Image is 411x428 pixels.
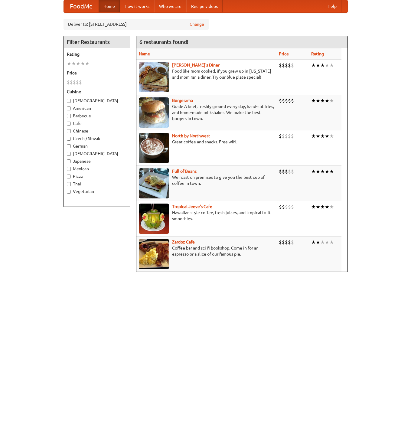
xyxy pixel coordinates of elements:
[67,51,127,57] h5: Rating
[291,133,294,139] li: $
[311,51,324,56] a: Rating
[67,167,71,171] input: Mexican
[67,89,127,95] h5: Cuisine
[190,21,204,27] a: Change
[288,62,291,69] li: $
[285,204,288,210] li: $
[329,62,334,69] li: ★
[67,143,127,149] label: German
[329,97,334,104] li: ★
[279,239,282,246] li: $
[139,133,169,163] img: north.jpg
[311,133,316,139] li: ★
[288,239,291,246] li: $
[64,19,209,30] div: Deliver to: [STREET_ADDRESS]
[291,62,294,69] li: $
[279,204,282,210] li: $
[316,239,320,246] li: ★
[67,105,127,111] label: American
[288,204,291,210] li: $
[67,129,71,133] input: Chinese
[285,97,288,104] li: $
[67,136,127,142] label: Czech / Slovak
[76,79,79,86] li: $
[320,97,325,104] li: ★
[285,133,288,139] li: $
[311,204,316,210] li: ★
[172,204,212,209] a: Tropical Jeeve's Cafe
[67,190,71,194] input: Vegetarian
[67,60,71,67] li: ★
[325,133,329,139] li: ★
[282,168,285,175] li: $
[311,168,316,175] li: ★
[80,60,85,67] li: ★
[139,103,274,122] p: Grade A beef, freshly ground every day, hand-cut fries, and home-made milkshakes. We make the bes...
[311,239,316,246] li: ★
[320,133,325,139] li: ★
[279,51,289,56] a: Price
[186,0,223,12] a: Recipe videos
[320,239,325,246] li: ★
[139,68,274,80] p: Food like mom cooked, if you grew up in [US_STATE] and mom ran a diner. Try our blue plate special!
[139,51,150,56] a: Name
[139,204,169,234] img: jeeves.jpg
[67,166,127,172] label: Mexican
[67,181,127,187] label: Thai
[291,204,294,210] li: $
[67,79,70,86] li: $
[67,188,127,194] label: Vegetarian
[316,62,320,69] li: ★
[316,204,320,210] li: ★
[285,62,288,69] li: $
[67,137,71,141] input: Czech / Slovak
[316,97,320,104] li: ★
[288,133,291,139] li: $
[67,144,71,148] input: German
[139,245,274,257] p: Coffee bar and sci-fi bookshop. Come in for an espresso or a slice of our famous pie.
[320,204,325,210] li: ★
[67,182,71,186] input: Thai
[64,36,130,48] h4: Filter Restaurants
[172,133,210,138] a: North by Northwest
[325,204,329,210] li: ★
[67,152,71,156] input: [DEMOGRAPHIC_DATA]
[279,97,282,104] li: $
[325,239,329,246] li: ★
[139,62,169,92] img: sallys.jpg
[139,168,169,198] img: beans.jpg
[279,133,282,139] li: $
[285,239,288,246] li: $
[139,174,274,186] p: We roast on premises to give you the best cup of coffee in town.
[291,239,294,246] li: $
[288,97,291,104] li: $
[320,62,325,69] li: ★
[291,97,294,104] li: $
[320,168,325,175] li: ★
[172,98,193,103] a: Burgerama
[67,159,71,163] input: Japanese
[67,98,127,104] label: [DEMOGRAPHIC_DATA]
[67,114,71,118] input: Barbecue
[311,97,316,104] li: ★
[67,99,71,103] input: [DEMOGRAPHIC_DATA]
[311,62,316,69] li: ★
[139,210,274,222] p: Hawaiian style coffee, fresh juices, and tropical fruit smoothies.
[67,175,71,178] input: Pizza
[172,240,195,244] a: Zardoz Cafe
[323,0,341,12] a: Help
[139,97,169,128] img: burgerama.jpg
[329,133,334,139] li: ★
[282,204,285,210] li: $
[279,62,282,69] li: $
[172,63,220,67] b: [PERSON_NAME]'s Diner
[285,168,288,175] li: $
[325,168,329,175] li: ★
[316,168,320,175] li: ★
[288,168,291,175] li: $
[67,120,127,126] label: Cafe
[172,169,197,174] a: Full of Beans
